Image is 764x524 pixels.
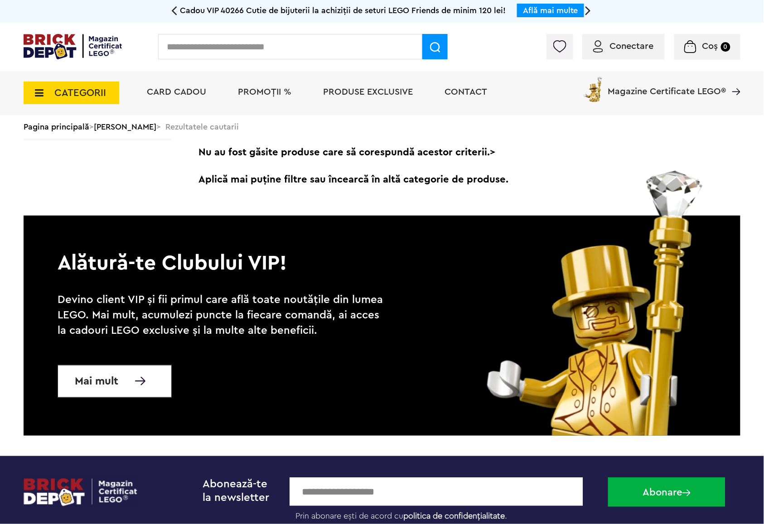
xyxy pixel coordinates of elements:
a: Magazine Certificate LEGO® [726,75,740,84]
span: Magazine Certificate LEGO® [608,75,726,96]
a: Card Cadou [147,87,206,96]
span: Conectare [610,42,654,51]
a: Află mai multe [523,6,578,14]
a: Produse exclusive [323,87,413,96]
span: Cadou VIP 40266 Cutie de bijuterii la achiziții de seturi LEGO Friends de minim 120 lei! [180,6,506,14]
small: 0 [721,42,730,52]
p: Alătură-te Clubului VIP! [24,216,740,277]
label: Prin abonare ești de acord cu . [290,506,601,521]
a: Contact [445,87,487,96]
img: vip_page_image [470,170,727,436]
img: Abonare [682,490,691,496]
a: Pagina principală [24,123,89,131]
span: Coș [702,42,718,51]
img: Mai multe informatii [135,377,145,385]
a: [PERSON_NAME] [94,123,156,131]
span: Abonează-te la newsletter [203,479,270,503]
a: politica de confidențialitate [404,512,505,520]
p: Devino client VIP și fii primul care află toate noutățile din lumea LEGO. Mai mult, acumulezi pun... [58,292,388,338]
div: > > Rezultatele cautarii [24,115,740,139]
span: Aplică mai puține filtre sau încearcă în altă categorie de produse. [191,166,740,193]
button: Abonare [608,477,725,507]
span: Nu au fost găsite produse care să corespundă acestor criterii.> [191,139,740,166]
a: PROMOȚII % [238,87,291,96]
a: Mai mult [58,365,172,398]
span: CATEGORII [54,88,106,98]
a: Conectare [593,42,654,51]
span: Mai mult [75,377,118,386]
img: footerlogo [24,477,138,507]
